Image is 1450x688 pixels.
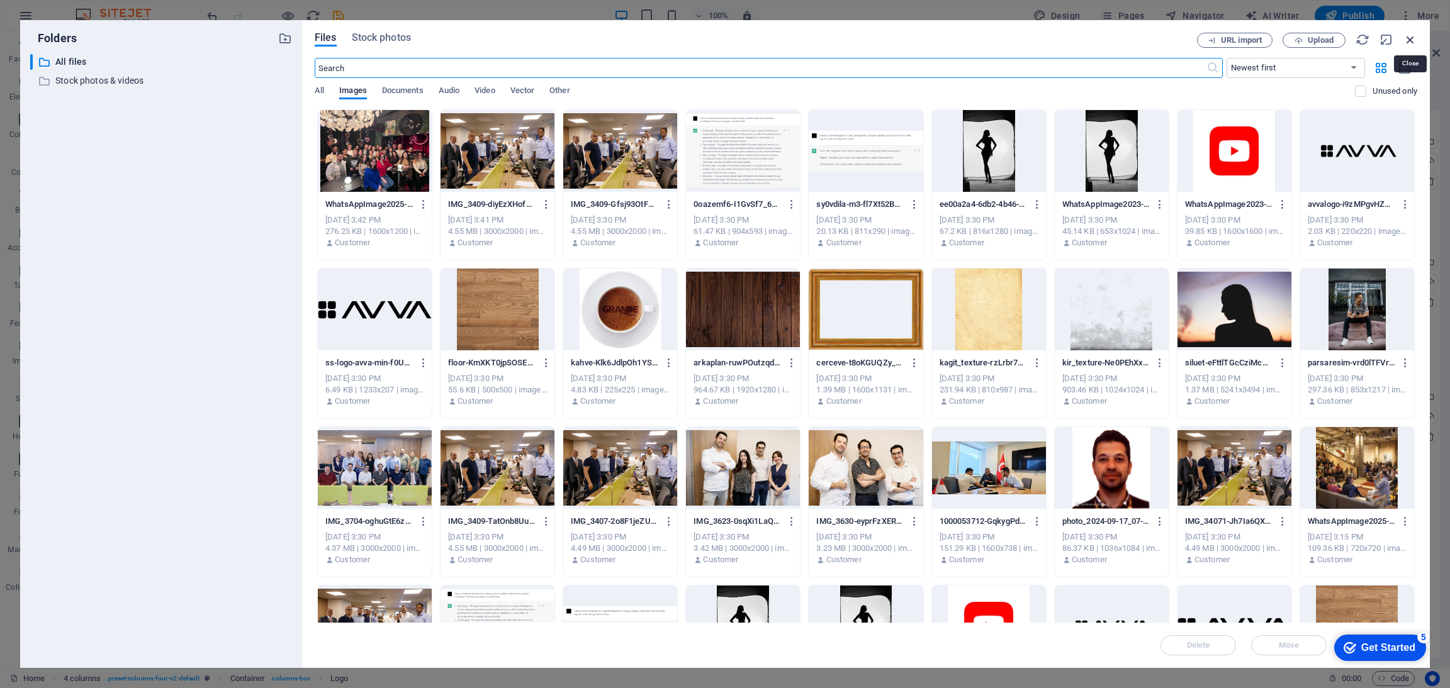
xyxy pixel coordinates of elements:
[694,373,792,384] div: [DATE] 3:30 PM
[703,554,738,565] p: Customer
[448,226,547,237] div: 4.55 MB | 3000x2000 | image/jpeg
[571,543,670,554] div: 4.49 MB | 3000x2000 | image/jpeg
[571,384,670,396] div: 4.83 KB | 225x225 | image/jpeg
[1221,36,1262,44] span: URL import
[1062,384,1161,396] div: 903.46 KB | 1024x1024 | image/png
[816,384,915,396] div: 1.39 MB | 1600x1131 | image/png
[335,554,370,565] p: Customer
[816,214,915,226] div: [DATE] 3:30 PM
[335,237,370,248] p: Customer
[1072,554,1107,565] p: Customer
[1308,543,1407,554] div: 109.36 KB | 720x720 | image/jpeg
[1380,33,1393,47] i: Minimize
[1185,226,1284,237] div: 39.85 KB | 1600x1600 | image/jpeg
[949,554,984,565] p: Customer
[816,199,904,210] p: sy0vdila-m3-fl7Xt52Bww0S1uQhyAQ.png
[1185,384,1284,396] div: 1.37 MB | 5241x3494 | image/jpeg
[826,237,862,248] p: Customer
[571,199,658,210] p: IMG_3409-Gfsj93OtFRByZ0TfanC74Q.jpg
[325,226,424,237] div: 276.25 KB | 1600x1200 | image/jpeg
[580,554,615,565] p: Customer
[1072,237,1107,248] p: Customer
[703,237,738,248] p: Customer
[55,55,269,69] p: All files
[826,396,862,407] p: Customer
[940,516,1027,527] p: 1000053712-GqkygPdPS1zauU3O_gzBtw.jpg
[940,199,1027,210] p: ee00a2a4-6db2-4b46-ad79-8a7c99f73332-sMfvty3ZpWwmyw-rEoIkLQ.jpg
[940,226,1038,237] div: 67.2 KB | 816x1280 | image/jpeg
[325,373,424,384] div: [DATE] 3:30 PM
[1185,543,1284,554] div: 4.49 MB | 3000x2000 | image/jpeg
[1072,396,1107,407] p: Customer
[694,516,781,527] p: IMG_3623-0sqXi1LaQVyYZ9Fdus5JwA.jpg
[549,83,570,101] span: Other
[1185,516,1273,527] p: IMG_34071-Jh7Ia6QXeiWaYXGCJGkBow.jpg
[1194,396,1230,407] p: Customer
[816,543,915,554] div: 3.23 MB | 3000x2000 | image/jpeg
[1373,86,1417,97] p: Displays only files that are not in use on the website. Files added during this session can still...
[1185,214,1284,226] div: [DATE] 3:30 PM
[510,83,535,101] span: Vector
[694,214,792,226] div: [DATE] 3:30 PM
[1185,373,1284,384] div: [DATE] 3:30 PM
[458,396,493,407] p: Customer
[1062,357,1150,369] p: kir_texture-Ne0PEhXxqr0WFYrlt8eVoQ.png
[694,384,792,396] div: 964.67 KB | 1920x1280 | image/jpeg
[325,531,424,543] div: [DATE] 3:30 PM
[1317,396,1352,407] p: Customer
[439,83,459,101] span: Audio
[448,199,536,210] p: IMG_3409-diyEzXHof1KPkAjeVdyYFQ.jpg
[816,226,915,237] div: 20.13 KB | 811x290 | image/png
[352,30,411,45] span: Stock photos
[1308,516,1395,527] p: WhatsAppImage2025-04-28at21.16.15-WPXOC3d2I45uZoo8FSdcNw.jpeg
[1062,199,1150,210] p: WhatsAppImage2023-09-09at18.41.08-5OqfQE6CV2-SzXTd70ikTA.jpeg
[55,74,269,88] p: Stock photos & videos
[1308,214,1407,226] div: [DATE] 3:30 PM
[694,357,781,369] p: arkaplan-ruwPOutzqdIy1uEwXaBBmg.jpg
[1308,531,1407,543] div: [DATE] 3:15 PM
[940,373,1038,384] div: [DATE] 3:30 PM
[325,543,424,554] div: 4.37 MB | 3000x2000 | image/jpeg
[694,226,792,237] div: 61.47 KB | 904x593 | image/png
[448,384,547,396] div: 55.6 KB | 500x500 | image/jpeg
[30,30,77,47] p: Folders
[458,237,493,248] p: Customer
[1062,543,1161,554] div: 86.37 KB | 1036x1084 | image/jpeg
[571,214,670,226] div: [DATE] 3:30 PM
[448,357,536,369] p: floor-KmXKT0jpSOSEB6T3L8SduA.jpg
[940,384,1038,396] div: 231.94 KB | 810x987 | image/jpeg
[325,357,413,369] p: ss-logo-avva-min-f0UPW3GaHCyKtAQeHcBvcg.png
[571,531,670,543] div: [DATE] 3:30 PM
[949,237,984,248] p: Customer
[325,214,424,226] div: [DATE] 3:42 PM
[1308,226,1407,237] div: 2.03 KB | 220x220 | image/webp
[448,543,547,554] div: 4.55 MB | 3000x2000 | image/jpeg
[816,357,904,369] p: cerceve-t8oKGUQZy_3baItYxhYRvQ.png
[1317,237,1352,248] p: Customer
[1062,214,1161,226] div: [DATE] 3:30 PM
[1062,516,1150,527] p: photo_2024-09-17_07-33-43-LYiQQ6Z1pWNhOUj7K2fD4w.jpg
[315,83,324,101] span: All
[580,396,615,407] p: Customer
[1185,357,1273,369] p: siluet-eFttlTGcCziMcPe0wAOH4g.jpg
[1185,531,1284,543] div: [DATE] 3:30 PM
[580,237,615,248] p: Customer
[1062,531,1161,543] div: [DATE] 3:30 PM
[1062,226,1161,237] div: 45.14 KB | 653x1024 | image/jpeg
[325,384,424,396] div: 6.49 KB | 1233x207 | image/png
[37,14,91,25] div: Get Started
[1194,237,1230,248] p: Customer
[694,199,781,210] p: 0oazemf6-I1GvSf7_61ZncueaNKxw1A.png
[315,58,1206,78] input: Search
[335,396,370,407] p: Customer
[940,357,1027,369] p: kagit_texture-rzLrbr7yr3HUOcJ5nKfvRw.jpg
[1197,33,1273,48] button: URL import
[30,54,33,70] div: ​
[448,214,547,226] div: [DATE] 3:41 PM
[93,3,106,15] div: 5
[1308,384,1407,396] div: 297.36 KB | 853x1217 | image/jpeg
[458,554,493,565] p: Customer
[940,531,1038,543] div: [DATE] 3:30 PM
[315,30,337,45] span: Files
[1356,33,1369,47] i: Reload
